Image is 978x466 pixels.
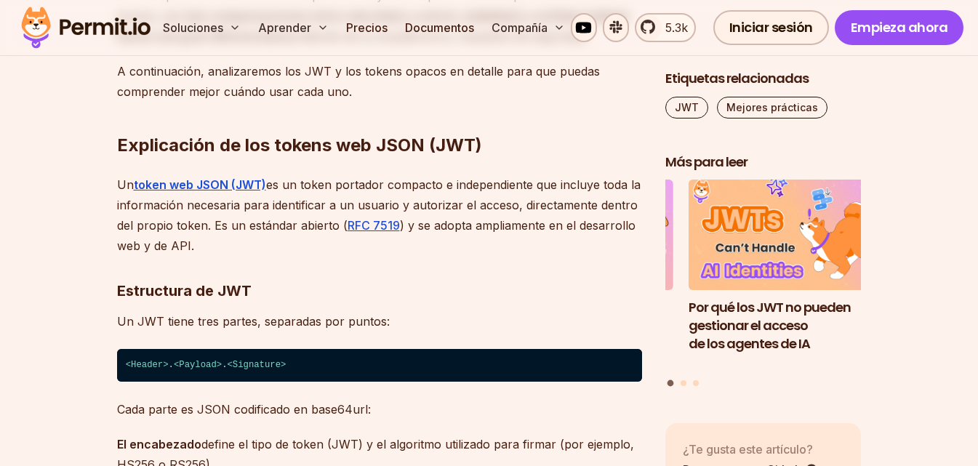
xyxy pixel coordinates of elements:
[689,298,851,353] font: Por qué los JWT no pueden gestionar el acceso de los agentes de IA
[179,360,216,370] span: Payload
[134,177,266,192] a: token web JSON (JWT)
[665,20,688,35] font: 5.3k
[117,218,636,253] font: ) y se adopta ampliamente en el desarrollo web y de API.
[693,380,699,386] button: Ir a la diapositiva 3
[477,180,673,291] img: El control de acceso basado en políticas (PBAC) no es tan bueno como crees
[258,20,311,35] font: Aprender
[15,3,157,52] img: Logotipo del permiso
[117,64,600,99] font: A continuación, analizaremos los JWT y los tokens opacos en detalle para que puedas comprender me...
[348,218,400,233] a: RFC 7519
[713,10,829,45] a: Iniciar sesión
[346,20,388,35] font: Precios
[117,177,641,233] font: es un token portador compacto e independiente que incluye toda la información necesaria para iden...
[689,180,885,291] img: Por qué los JWT no pueden gestionar el acceso de los agentes de IA
[689,180,885,371] a: Por qué los JWT no pueden gestionar el acceso de los agentes de IAPor qué los JWT no pueden gesti...
[665,180,862,389] div: Publicaciones
[492,20,548,35] font: Compañía
[835,10,964,45] a: Empieza ahora
[126,360,169,370] span: < >
[117,177,134,192] font: Un
[717,97,827,118] a: Mejores prácticas
[227,360,286,370] span: < >
[117,437,201,451] font: El encabezado
[163,20,223,35] font: Soluciones
[668,380,674,387] button: Ir a la diapositiva 1
[675,101,699,113] font: JWT
[477,180,673,371] li: 3 de 3
[689,180,885,371] li: 1 de 3
[174,360,222,370] span: < >
[399,13,480,42] a: Documentos
[635,13,696,42] a: 5.3k
[233,360,281,370] span: Signature
[117,402,371,417] font: Cada parte es JSON codificado en base64url:
[131,360,163,370] span: Header
[681,380,686,386] button: Ir a la diapositiva 2
[665,153,747,171] font: Más para leer
[851,18,948,36] font: Empieza ahora
[665,97,708,118] a: JWT
[117,282,252,300] font: Estructura de JWT
[486,13,571,42] button: Compañía
[405,20,474,35] font: Documentos
[729,18,813,36] font: Iniciar sesión
[117,314,390,329] font: Un JWT tiene tres partes, separadas por puntos:
[117,349,642,382] code: . .
[683,442,813,457] font: ¿Te gusta este artículo?
[117,134,482,156] font: Explicación de los tokens web JSON (JWT)
[665,69,809,87] font: Etiquetas relacionadas
[252,13,334,42] button: Aprender
[157,13,246,42] button: Soluciones
[340,13,393,42] a: Precios
[726,101,818,113] font: Mejores prácticas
